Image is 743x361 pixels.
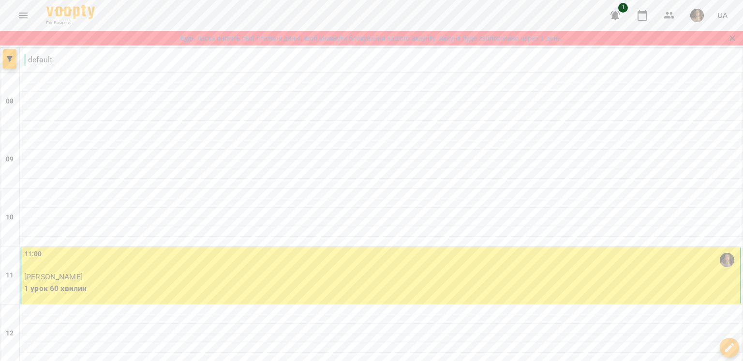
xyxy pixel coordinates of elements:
[618,3,628,13] span: 1
[24,249,42,260] label: 11:00
[46,20,95,26] span: For Business
[717,10,728,20] span: UA
[24,54,52,66] p: default
[6,328,14,339] h6: 12
[690,9,704,22] img: 50f3ef4f2c2f2a30daebcf7f651be3d9.jpg
[726,31,739,45] button: Закрити сповіщення
[6,154,14,165] h6: 09
[46,5,95,19] img: Voopty Logo
[6,96,14,107] h6: 08
[180,33,563,43] a: Будь ласка оновіть свої платіжні данні, щоб уникнути блокування вашого акаунту. Акаунт буде забло...
[12,4,35,27] button: Menu
[720,253,734,267] img: Анна Дяченко
[24,272,83,281] span: [PERSON_NAME]
[6,212,14,223] h6: 10
[24,283,738,294] p: 1 урок 60 хвилин
[6,270,14,281] h6: 11
[713,6,731,24] button: UA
